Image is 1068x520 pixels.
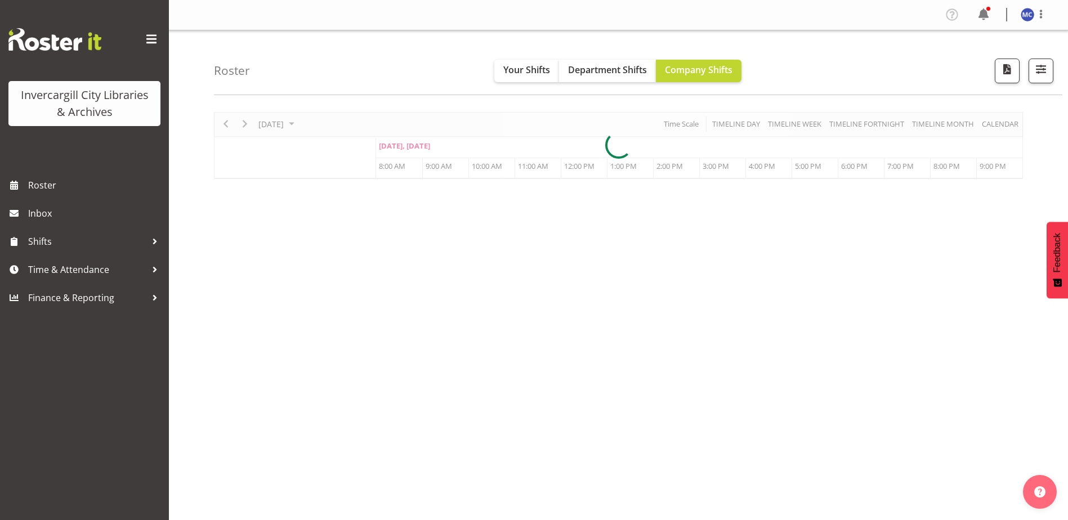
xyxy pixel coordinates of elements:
[503,64,550,76] span: Your Shifts
[568,64,647,76] span: Department Shifts
[28,233,146,250] span: Shifts
[214,64,250,77] h4: Roster
[28,289,146,306] span: Finance & Reporting
[8,28,101,51] img: Rosterit website logo
[1029,59,1053,83] button: Filter Shifts
[559,60,656,82] button: Department Shifts
[1052,233,1062,272] span: Feedback
[28,205,163,222] span: Inbox
[494,60,559,82] button: Your Shifts
[20,87,149,120] div: Invercargill City Libraries & Archives
[28,177,163,194] span: Roster
[28,261,146,278] span: Time & Attendance
[656,60,741,82] button: Company Shifts
[1034,486,1045,497] img: help-xxl-2.png
[1047,222,1068,298] button: Feedback - Show survey
[665,64,732,76] span: Company Shifts
[1021,8,1034,21] img: maria-catu11656.jpg
[995,59,1020,83] button: Download a PDF of the roster for the current day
